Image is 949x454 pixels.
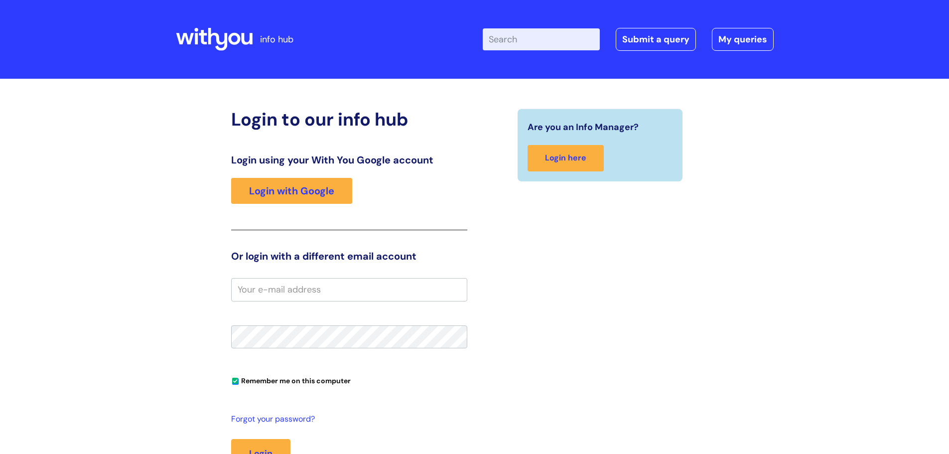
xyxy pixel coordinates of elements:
input: Search [483,28,600,50]
h3: Or login with a different email account [231,250,467,262]
h2: Login to our info hub [231,109,467,130]
input: Your e-mail address [231,278,467,301]
div: You can uncheck this option if you're logging in from a shared device [231,372,467,388]
input: Remember me on this computer [232,378,239,385]
a: Forgot your password? [231,412,462,427]
h3: Login using your With You Google account [231,154,467,166]
p: info hub [260,31,293,47]
a: Login here [528,145,604,171]
a: Login with Google [231,178,352,204]
a: Submit a query [616,28,696,51]
span: Are you an Info Manager? [528,119,639,135]
a: My queries [712,28,774,51]
label: Remember me on this computer [231,374,351,385]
